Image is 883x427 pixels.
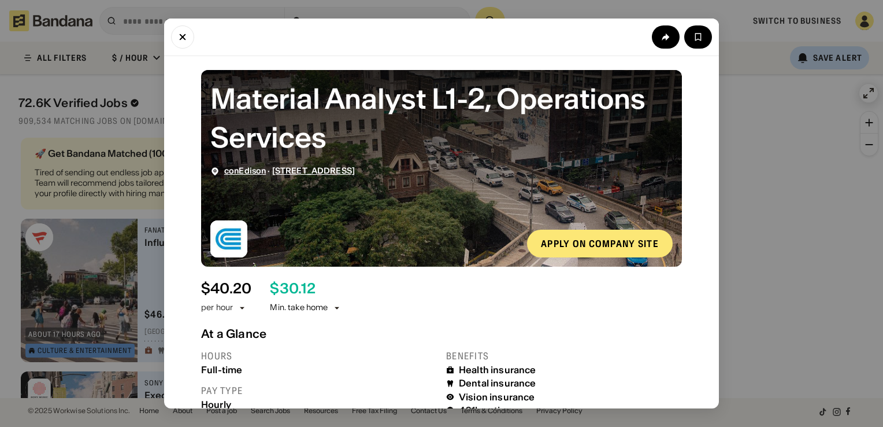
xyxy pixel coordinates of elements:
[272,165,355,176] a: [STREET_ADDRESS]
[459,392,535,403] div: Vision insurance
[446,350,682,362] div: Benefits
[201,327,682,341] div: At a Glance
[527,230,673,257] a: Apply on company site
[210,220,247,257] img: conEdison logo
[201,302,233,314] div: per hour
[541,239,659,248] div: Apply on company site
[459,405,517,416] div: 401k options
[201,281,251,297] div: $ 40.20
[459,365,536,376] div: Health insurance
[224,166,355,176] div: ·
[171,25,194,49] button: Close
[224,165,266,176] a: conEdison
[270,281,315,297] div: $ 30.12
[459,378,536,389] div: Dental insurance
[210,79,673,157] div: Material Analyst L1-2, Operations Services
[201,350,437,362] div: Hours
[270,302,342,314] div: Min. take home
[201,399,437,410] div: Hourly
[201,385,437,397] div: Pay type
[201,365,437,376] div: Full-time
